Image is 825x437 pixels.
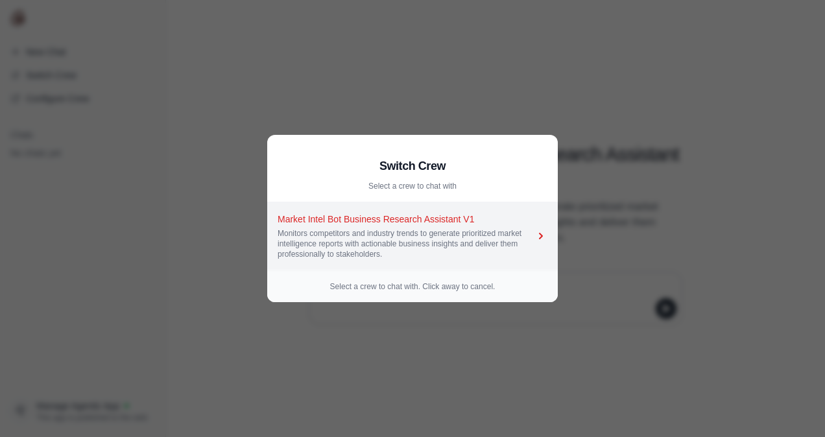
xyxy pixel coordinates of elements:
[278,281,547,292] p: Select a crew to chat with. Click away to cancel.
[760,375,825,437] iframe: Chat Widget
[278,157,547,175] h2: Switch Crew
[278,228,534,259] div: Monitors competitors and industry trends to generate prioritized market intelligence reports with...
[278,213,534,226] div: Market Intel Bot Business Research Assistant V1
[267,202,558,270] a: Market Intel Bot Business Research Assistant V1 Monitors competitors and industry trends to gener...
[278,181,547,191] p: Select a crew to chat with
